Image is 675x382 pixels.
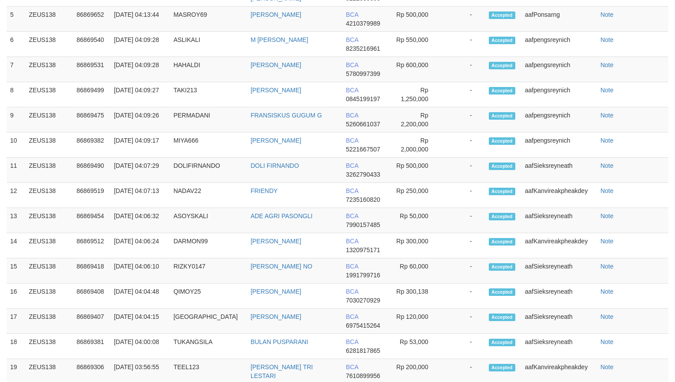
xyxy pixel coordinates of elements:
[26,7,73,32] td: ZEUS138
[170,107,247,132] td: PERMADANI
[390,284,442,309] td: Rp 300,138
[110,7,170,32] td: [DATE] 04:13:44
[346,288,358,295] span: BCA
[489,87,515,95] span: Accepted
[489,314,515,321] span: Accepted
[489,37,515,44] span: Accepted
[346,171,380,178] span: 3262790433
[170,7,247,32] td: MASROY69
[7,32,26,57] td: 6
[73,7,111,32] td: 86869652
[390,158,442,183] td: Rp 500,000
[600,36,614,43] a: Note
[442,57,485,82] td: -
[110,32,170,57] td: [DATE] 04:09:28
[346,95,380,102] span: 0845199197
[73,183,111,208] td: 86869519
[7,57,26,82] td: 7
[489,364,515,371] span: Accepted
[251,288,301,295] a: [PERSON_NAME]
[521,233,597,258] td: aafKanvireakpheakdey
[489,163,515,170] span: Accepted
[442,258,485,284] td: -
[251,313,301,320] a: [PERSON_NAME]
[73,158,111,183] td: 86869490
[442,132,485,158] td: -
[346,137,358,144] span: BCA
[600,61,614,68] a: Note
[251,11,301,18] a: [PERSON_NAME]
[346,196,380,203] span: 7235160820
[110,183,170,208] td: [DATE] 04:07:13
[26,208,73,233] td: ZEUS138
[7,309,26,334] td: 17
[489,238,515,246] span: Accepted
[390,309,442,334] td: Rp 120,000
[442,7,485,32] td: -
[442,82,485,107] td: -
[521,158,597,183] td: aafSieksreyneath
[26,107,73,132] td: ZEUS138
[170,233,247,258] td: DARMON99
[390,82,442,107] td: Rp 1,250,000
[26,82,73,107] td: ZEUS138
[489,62,515,69] span: Accepted
[521,183,597,208] td: aafKanvireakpheakdey
[390,183,442,208] td: Rp 250,000
[346,20,380,27] span: 4210379989
[346,338,358,345] span: BCA
[489,11,515,19] span: Accepted
[170,82,247,107] td: TAKI213
[251,212,313,219] a: ADE AGRI PASONGLI
[390,57,442,82] td: Rp 600,000
[170,158,247,183] td: DOLIFIRNANDO
[251,338,308,345] a: BULAN PUSPARANI
[346,212,358,219] span: BCA
[170,57,247,82] td: HAHALDI
[73,132,111,158] td: 86869382
[521,57,597,82] td: aafpengsreynich
[346,146,380,153] span: 5221667507
[346,112,358,119] span: BCA
[521,309,597,334] td: aafSieksreyneath
[7,284,26,309] td: 16
[73,208,111,233] td: 86869454
[251,112,322,119] a: FRANSISKUS GUGUM G
[7,132,26,158] td: 10
[600,313,614,320] a: Note
[600,112,614,119] a: Note
[73,258,111,284] td: 86869418
[600,338,614,345] a: Note
[26,284,73,309] td: ZEUS138
[26,183,73,208] td: ZEUS138
[600,363,614,371] a: Note
[26,32,73,57] td: ZEUS138
[600,137,614,144] a: Note
[170,334,247,359] td: TUKANGSILA
[251,162,299,169] a: DOLI FIRNANDO
[346,121,380,128] span: 5260661037
[442,107,485,132] td: -
[251,87,301,94] a: [PERSON_NAME]
[442,158,485,183] td: -
[26,233,73,258] td: ZEUS138
[7,107,26,132] td: 9
[7,233,26,258] td: 14
[346,87,358,94] span: BCA
[251,187,277,194] a: FRIENDY
[600,212,614,219] a: Note
[251,61,301,68] a: [PERSON_NAME]
[110,132,170,158] td: [DATE] 04:09:17
[442,233,485,258] td: -
[600,263,614,270] a: Note
[170,258,247,284] td: RIZKY0147
[170,284,247,309] td: QIMOY25
[346,363,358,371] span: BCA
[7,7,26,32] td: 5
[346,70,380,77] span: 5780997399
[442,284,485,309] td: -
[489,112,515,120] span: Accepted
[521,7,597,32] td: aafPonsarng
[521,284,597,309] td: aafSieksreyneath
[600,162,614,169] a: Note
